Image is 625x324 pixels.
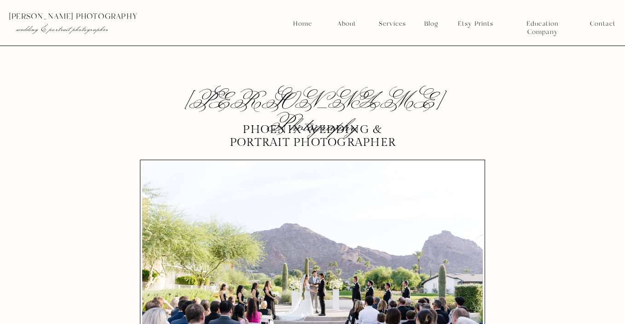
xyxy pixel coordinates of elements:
[511,20,574,28] a: Education Company
[293,20,312,28] a: Home
[225,123,400,149] p: Phoenix Wedding & portrait photographer
[9,12,168,21] p: [PERSON_NAME] photography
[421,20,441,28] a: Blog
[335,20,358,28] a: About
[16,24,150,34] p: wedding & portrait photographer
[157,91,468,113] h2: [PERSON_NAME] Photography
[590,20,615,28] a: Contact
[454,20,497,28] a: Etsy Prints
[375,20,409,28] a: Services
